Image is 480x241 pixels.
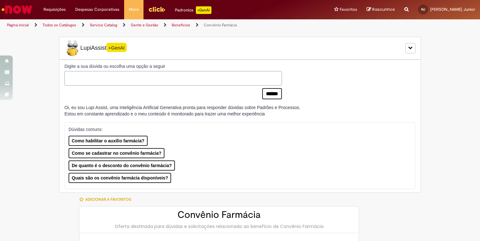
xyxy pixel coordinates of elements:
[175,6,211,14] div: Padroniza
[69,126,405,133] p: Dúvidas comuns:
[75,6,119,13] span: Despesas Corporativas
[196,6,211,14] p: +GenAi
[64,63,282,69] label: Digite a sua dúvida ou escolha uma opção a seguir
[64,40,127,56] span: LupiAssist
[90,23,117,28] a: Service Catalog
[86,210,352,220] h2: Convênio Farmácia
[79,193,135,206] button: Adicionar a Favoritos
[86,223,352,230] div: Oferta destinada para dúvidas e solicitações relacionado ao benefício de Convênio Farmácia
[64,40,80,56] img: Lupi
[106,43,127,52] span: +GenAI
[69,160,175,171] button: De quanto é o desconto do convênio farmácia?
[430,7,475,12] span: [PERSON_NAME] Junior
[131,23,158,28] a: Gente e Gestão
[148,4,165,14] img: click_logo_yellow_360x200.png
[5,19,315,31] ul: Trilhas de página
[172,23,190,28] a: Benefícios
[43,6,66,13] span: Requisições
[69,136,148,146] button: Como habilitar o auxílio farmácia?
[340,6,357,13] span: Favoritos
[59,37,421,60] div: LupiLupiAssist+GenAI
[372,6,395,12] span: Rascunhos
[1,3,33,16] img: ServiceNow
[69,148,164,158] button: Como se cadastrar no convênio farmácia?
[43,23,76,28] a: Todos os Catálogos
[204,23,237,28] a: Convênio Farmácia
[85,197,131,202] span: Adicionar a Favoritos
[421,7,425,11] span: NJ
[64,104,300,117] div: Oi, eu sou Lupi Assist, uma Inteligência Artificial Generativa pronta para responder dúvidas sobr...
[367,7,395,13] a: Rascunhos
[7,23,29,28] a: Página inicial
[69,173,171,183] button: Quais são os convênio farmácia disponíveis?
[129,6,139,13] span: More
